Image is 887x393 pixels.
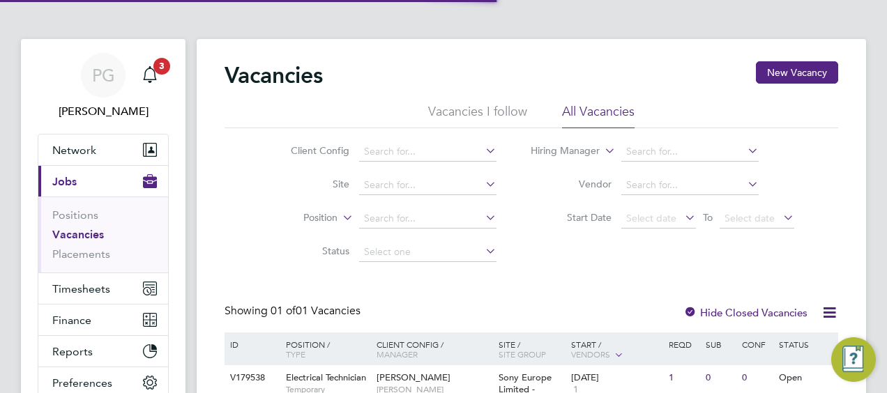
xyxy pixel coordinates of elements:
span: [PERSON_NAME] [377,371,450,383]
div: V179538 [227,365,275,391]
span: Network [52,144,96,157]
a: PG[PERSON_NAME] [38,53,169,120]
span: Type [286,348,305,360]
li: All Vacancies [562,103,635,128]
span: Manager [377,348,418,360]
div: Open [775,365,836,391]
div: 0 [702,365,738,391]
button: Reports [38,336,168,367]
button: Finance [38,305,168,335]
input: Search for... [359,142,496,162]
label: Status [269,245,349,257]
span: Timesheets [52,282,110,295]
span: 01 of [271,304,296,318]
button: New Vacancy [756,61,838,84]
input: Search for... [359,176,496,195]
span: Site Group [499,348,546,360]
div: Reqd [665,332,702,356]
span: To [699,208,717,226]
label: Start Date [531,211,612,224]
div: Position / [275,332,373,366]
a: Positions [52,208,98,222]
input: Search for... [621,176,759,195]
span: Select date [626,212,676,224]
span: Vendors [571,348,610,360]
span: Select date [725,212,775,224]
div: Showing [225,304,363,318]
div: Start / [568,332,665,367]
li: Vacancies I follow [428,103,527,128]
button: Jobs [38,166,168,196]
input: Select one [359,242,496,262]
label: Position [257,211,338,225]
span: Jobs [52,175,77,188]
h2: Vacancies [225,61,323,89]
div: ID [227,332,275,356]
div: [DATE] [571,372,662,384]
span: Reports [52,345,93,358]
span: Electrical Technician [286,371,366,383]
div: Site / [495,332,568,366]
div: Conf [738,332,775,356]
div: 0 [738,365,775,391]
span: Finance [52,314,91,327]
label: Vendor [531,178,612,190]
input: Search for... [359,209,496,229]
a: Placements [52,247,110,261]
button: Network [38,134,168,165]
div: Status [775,332,836,356]
a: Vacancies [52,228,104,241]
div: Client Config / [373,332,495,366]
label: Hide Closed Vacancies [683,306,808,319]
label: Hiring Manager [520,144,600,158]
label: Site [269,178,349,190]
span: 3 [153,58,170,75]
div: 1 [665,365,702,391]
input: Search for... [621,142,759,162]
label: Client Config [269,144,349,157]
div: Jobs [38,196,168,272]
span: Phil Garland [38,103,169,120]
button: Timesheets [38,273,168,304]
span: Preferences [52,376,112,390]
span: PG [92,66,115,84]
span: 01 Vacancies [271,304,361,318]
div: Sub [702,332,738,356]
button: Engage Resource Center [831,337,876,382]
a: 3 [136,53,164,98]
